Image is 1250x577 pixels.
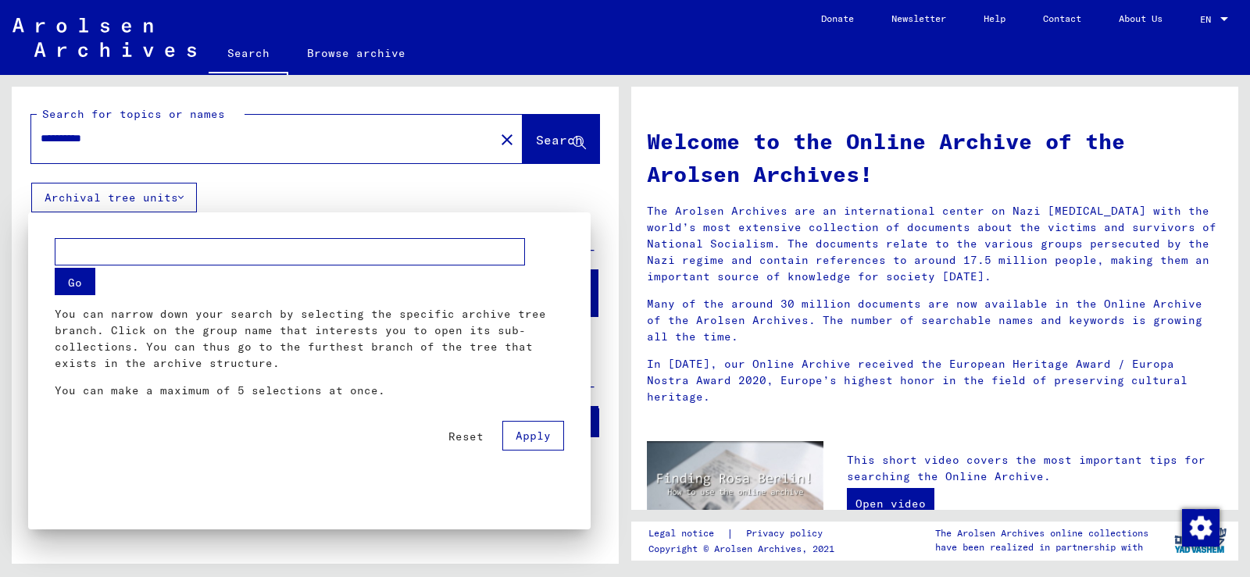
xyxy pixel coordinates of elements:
img: Change consent [1182,509,1220,547]
p: You can narrow down your search by selecting the specific archive tree branch. Click on the group... [55,306,564,372]
p: You can make a maximum of 5 selections at once. [55,383,564,399]
button: Apply [502,421,564,451]
span: Reset [448,429,484,443]
span: Apply [516,429,551,443]
button: Go [55,268,95,295]
button: Reset [436,422,496,451]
